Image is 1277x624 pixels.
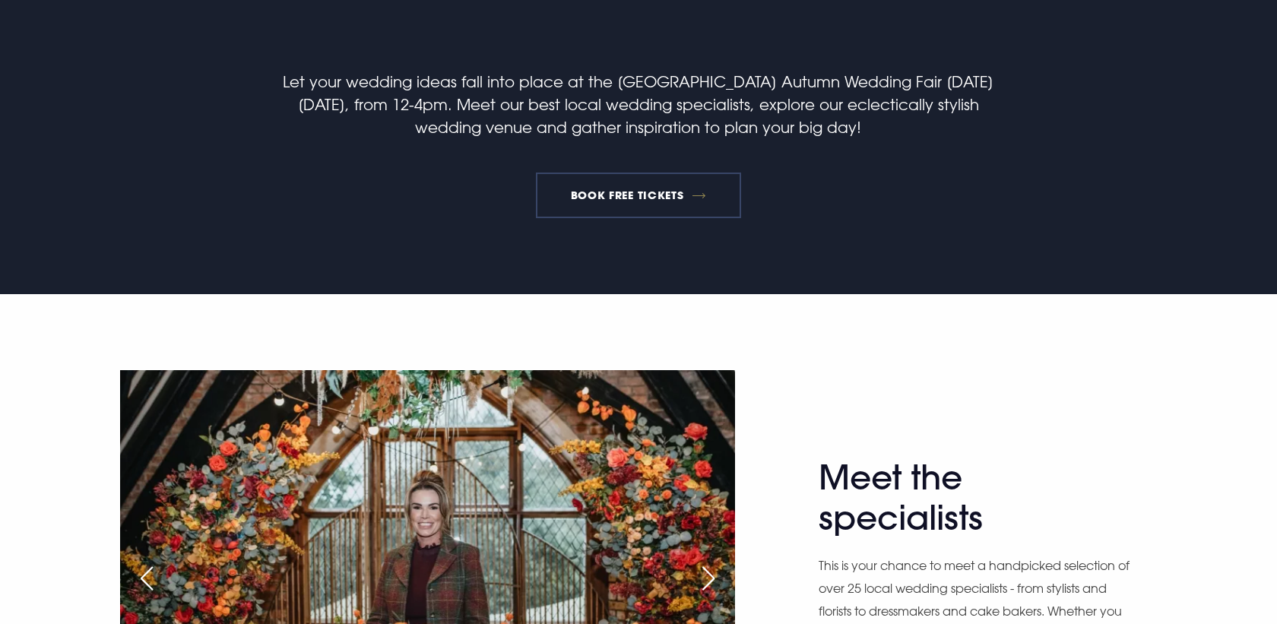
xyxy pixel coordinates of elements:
div: Next slide [689,562,727,595]
a: BOOK FREE TICKETS [536,173,741,218]
p: Let your wedding ideas fall into place at the [GEOGRAPHIC_DATA] Autumn Wedding Fair [DATE][DATE],... [277,70,1000,138]
div: Previous slide [128,562,166,595]
h2: Meet the specialists [819,458,1115,538]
